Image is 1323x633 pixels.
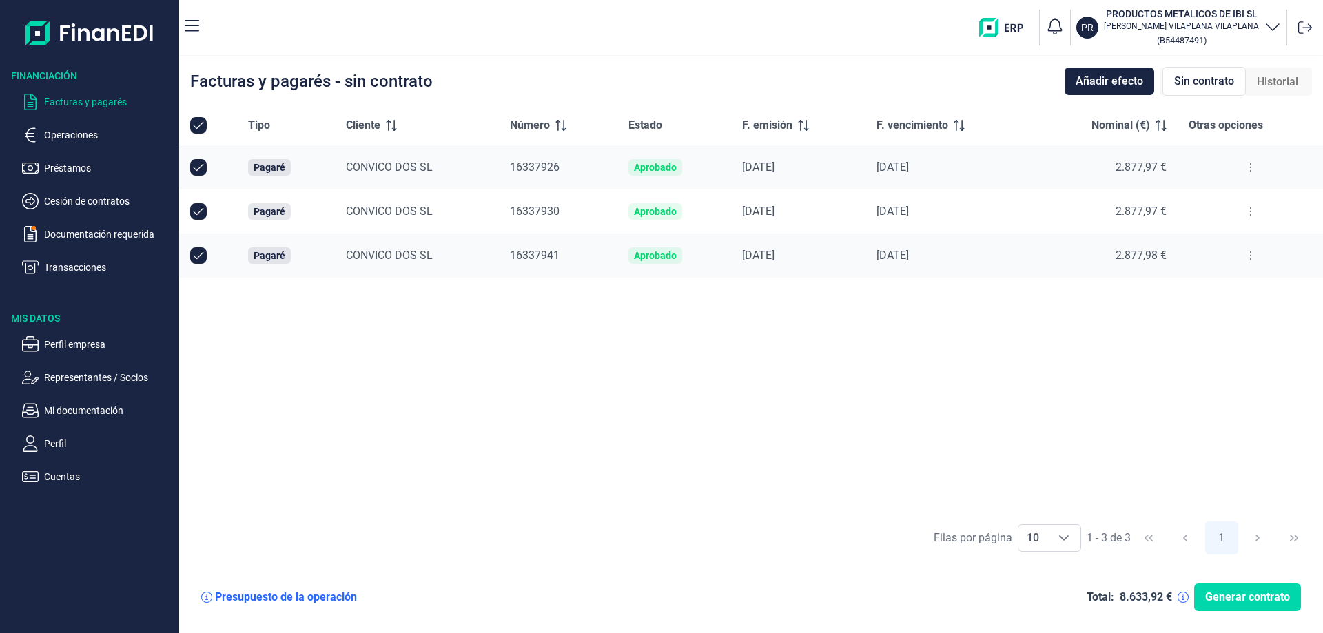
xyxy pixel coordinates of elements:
p: Perfil empresa [44,336,174,353]
div: [DATE] [876,205,1021,218]
span: Añadir efecto [1076,73,1143,90]
button: Representantes / Socios [22,369,174,386]
span: Nominal (€) [1091,117,1150,134]
span: CONVICO DOS SL [346,249,433,262]
span: Tipo [248,117,270,134]
div: Aprobado [634,206,677,217]
button: Next Page [1241,521,1274,554]
div: [DATE] [742,249,854,262]
span: Generar contrato [1205,589,1290,605]
div: Aprobado [634,162,677,173]
h3: PRODUCTOS METALICOS DE IBI SL [1104,7,1259,21]
span: CONVICO DOS SL [346,160,433,174]
div: Facturas y pagarés - sin contrato [190,73,433,90]
button: Transacciones [22,259,174,276]
button: Mi documentación [22,402,174,419]
button: Préstamos [22,160,174,176]
span: 2.877,97 € [1116,160,1167,174]
p: Cuentas [44,468,174,485]
button: Añadir efecto [1065,68,1154,95]
p: Operaciones [44,127,174,143]
span: Historial [1257,74,1298,90]
div: Pagaré [254,162,285,173]
p: Préstamos [44,160,174,176]
button: PRPRODUCTOS METALICOS DE IBI SL[PERSON_NAME] VILAPLANA VILAPLANA(B54487491) [1076,7,1281,48]
span: Estado [628,117,662,134]
div: Total: [1087,590,1114,604]
button: Documentación requerida [22,226,174,242]
button: Perfil [22,435,174,452]
p: Facturas y pagarés [44,94,174,110]
span: 10 [1018,525,1047,551]
p: Cesión de contratos [44,193,174,209]
span: CONVICO DOS SL [346,205,433,218]
div: Historial [1246,68,1309,96]
div: Choose [1047,525,1080,551]
button: Perfil empresa [22,336,174,353]
button: Cesión de contratos [22,193,174,209]
button: Generar contrato [1194,583,1301,611]
p: PR [1081,21,1094,34]
span: 16337941 [510,249,560,262]
div: [DATE] [742,160,854,174]
span: Sin contrato [1174,73,1234,90]
div: Sin contrato [1162,67,1246,96]
div: Pagaré [254,250,285,261]
span: 2.877,97 € [1116,205,1167,218]
div: [DATE] [876,160,1021,174]
span: Cliente [346,117,380,134]
div: Pagaré [254,206,285,217]
small: Copiar cif [1157,35,1207,45]
div: Aprobado [634,250,677,261]
span: F. emisión [742,117,792,134]
span: 1 - 3 de 3 [1087,532,1131,543]
div: All items selected [190,117,207,134]
p: [PERSON_NAME] VILAPLANA VILAPLANA [1104,21,1259,32]
span: 16337930 [510,205,560,218]
img: erp [979,18,1034,37]
p: Representantes / Socios [44,369,174,386]
button: Previous Page [1169,521,1202,554]
button: First Page [1132,521,1165,554]
button: Page 1 [1205,521,1238,554]
div: [DATE] [876,249,1021,262]
img: Logo de aplicación [25,11,154,55]
div: Filas por página [934,530,1012,546]
span: 16337926 [510,160,560,174]
div: 8.633,92 € [1120,590,1172,604]
div: [DATE] [742,205,854,218]
button: Facturas y pagarés [22,94,174,110]
span: 2.877,98 € [1116,249,1167,262]
p: Mi documentación [44,402,174,419]
div: Row Unselected null [190,159,207,176]
p: Transacciones [44,259,174,276]
div: Presupuesto de la operación [215,590,357,604]
button: Last Page [1278,521,1311,554]
button: Operaciones [22,127,174,143]
span: Número [510,117,550,134]
button: Cuentas [22,468,174,485]
span: F. vencimiento [876,117,948,134]
p: Perfil [44,435,174,452]
div: Row Unselected null [190,247,207,264]
span: Otras opciones [1189,117,1263,134]
p: Documentación requerida [44,226,174,242]
div: Row Unselected null [190,203,207,220]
